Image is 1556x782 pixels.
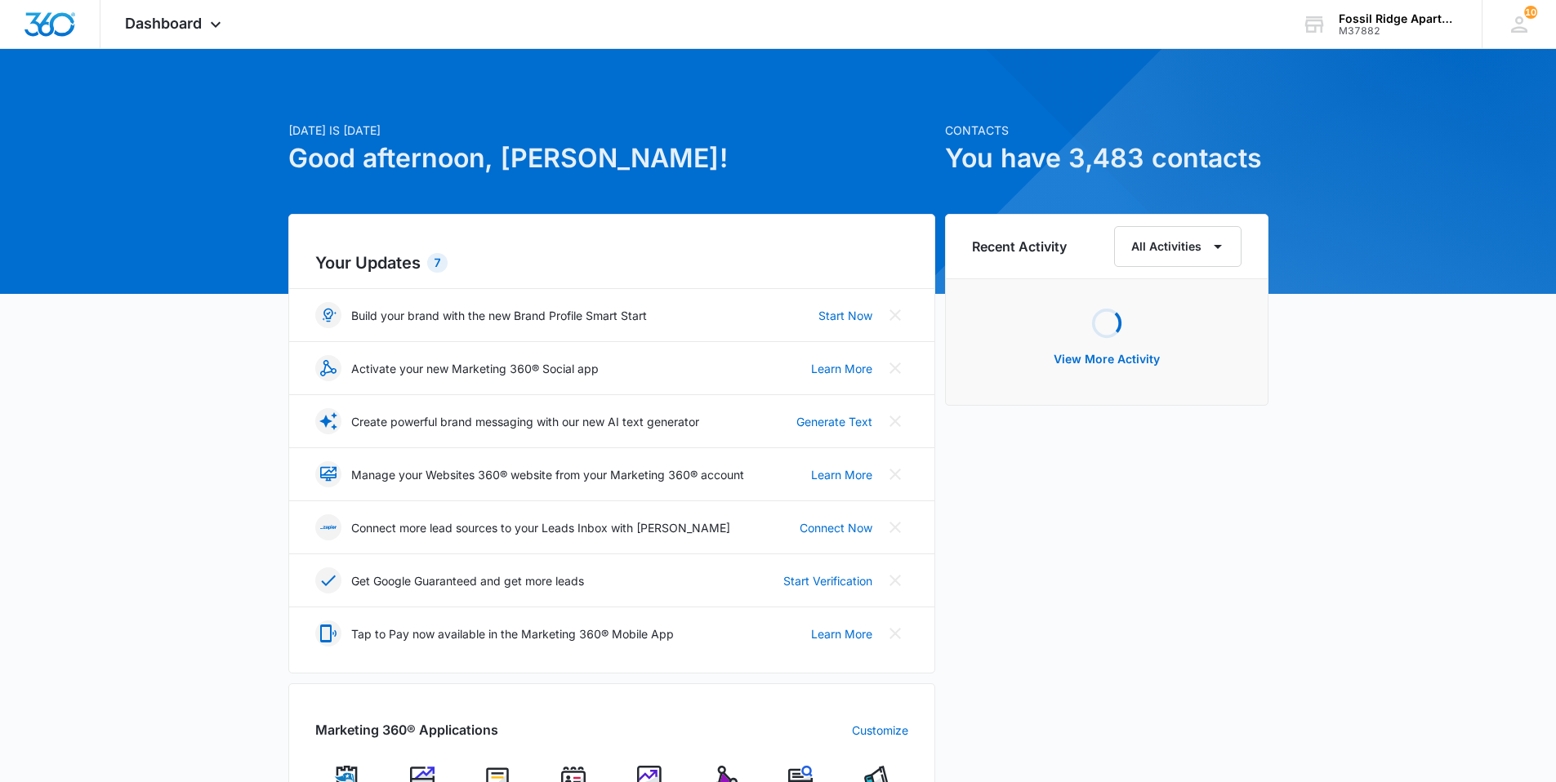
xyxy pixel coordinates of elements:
[882,408,908,434] button: Close
[315,720,498,740] h2: Marketing 360® Applications
[783,572,872,589] a: Start Verification
[351,360,599,377] p: Activate your new Marketing 360® Social app
[1524,6,1537,19] div: notifications count
[945,139,1268,178] h1: You have 3,483 contacts
[315,251,908,275] h2: Your Updates
[351,572,584,589] p: Get Google Guaranteed and get more leads
[351,625,674,642] p: Tap to Pay now available in the Marketing 360® Mobile App
[1037,340,1176,379] button: View More Activity
[852,722,908,739] a: Customize
[882,461,908,487] button: Close
[811,360,872,377] a: Learn More
[800,519,872,536] a: Connect Now
[288,139,935,178] h1: Good afternoon, [PERSON_NAME]!
[351,519,730,536] p: Connect more lead sources to your Leads Inbox with [PERSON_NAME]
[1339,12,1458,25] div: account name
[351,466,744,483] p: Manage your Websites 360® website from your Marketing 360® account
[796,413,872,430] a: Generate Text
[1114,226,1242,267] button: All Activities
[882,302,908,328] button: Close
[351,413,699,430] p: Create powerful brand messaging with our new AI text generator
[972,237,1067,256] h6: Recent Activity
[818,307,872,324] a: Start Now
[427,253,448,273] div: 7
[811,625,872,642] a: Learn More
[882,620,908,646] button: Close
[351,307,647,324] p: Build your brand with the new Brand Profile Smart Start
[288,122,935,139] p: [DATE] is [DATE]
[125,15,202,32] span: Dashboard
[882,514,908,540] button: Close
[945,122,1268,139] p: Contacts
[1339,25,1458,37] div: account id
[882,567,908,593] button: Close
[1524,6,1537,19] span: 10
[811,466,872,483] a: Learn More
[882,355,908,381] button: Close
